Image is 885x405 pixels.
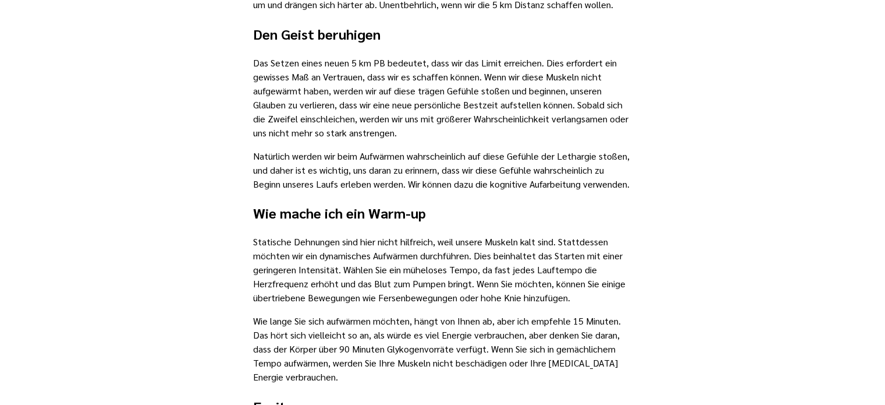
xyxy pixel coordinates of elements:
h2: Wie mache ich ein Warm-up [253,202,632,223]
h2: Den Geist beruhigen [253,23,632,44]
p: Wie lange Sie sich aufwärmen möchten, hängt von Ihnen ab, aber ich empfehle 15 Minuten. Das hört ... [253,314,632,384]
p: Statische Dehnungen sind hier nicht hilfreich, weil unsere Muskeln kalt sind. Stattdessen möchten... [253,235,632,305]
p: Das Setzen eines neuen 5 km PB bedeutet, dass wir das Limit erreichen. Dies erfordert ein gewisse... [253,56,632,140]
p: Natürlich werden wir beim Aufwärmen wahrscheinlich auf diese Gefühle der Lethargie stoßen, und da... [253,149,632,191]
